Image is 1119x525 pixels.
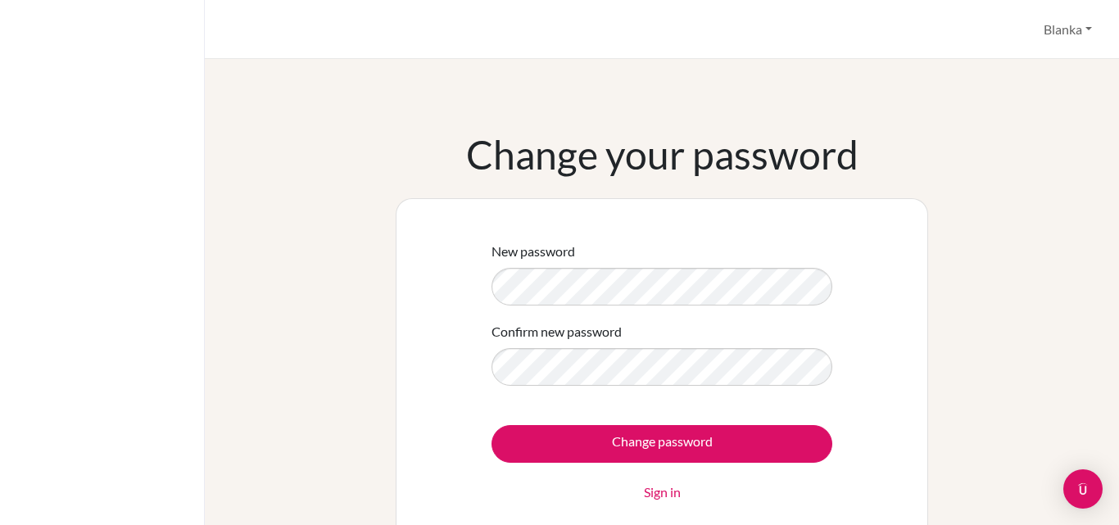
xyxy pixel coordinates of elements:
[466,131,859,179] h1: Change your password
[492,242,575,261] label: New password
[1036,14,1099,45] button: Blanka
[492,425,832,463] input: Change password
[492,322,622,342] label: Confirm new password
[644,482,681,502] a: Sign in
[1063,469,1103,509] div: Open Intercom Messenger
